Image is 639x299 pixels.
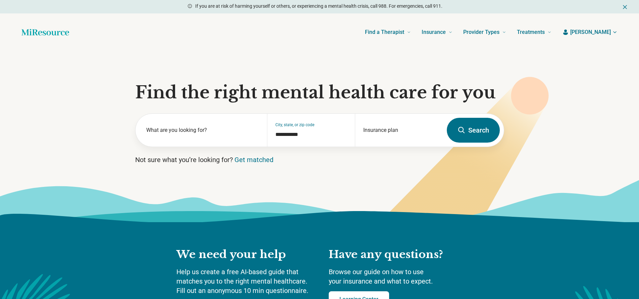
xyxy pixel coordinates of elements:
button: Search [447,118,500,143]
h2: We need your help [176,248,315,262]
h1: Find the right mental health care for you [135,83,504,103]
span: Provider Types [463,28,499,37]
label: What are you looking for? [146,126,259,134]
span: Find a Therapist [365,28,404,37]
span: Insurance [422,28,446,37]
a: Find a Therapist [365,19,411,46]
p: If you are at risk of harming yourself or others, or experiencing a mental health crisis, call 98... [195,3,442,10]
p: Not sure what you’re looking for? [135,155,504,164]
p: Browse our guide on how to use your insurance and what to expect. [329,267,463,286]
span: [PERSON_NAME] [570,28,611,36]
a: Insurance [422,19,452,46]
a: Home page [21,26,69,39]
a: Get matched [234,156,273,164]
p: Help us create a free AI-based guide that matches you to the right mental healthcare. Fill out an... [176,267,315,295]
button: [PERSON_NAME] [562,28,618,36]
a: Treatments [517,19,551,46]
button: Dismiss [622,3,628,11]
a: Provider Types [463,19,506,46]
span: Treatments [517,28,545,37]
h2: Have any questions? [329,248,463,262]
